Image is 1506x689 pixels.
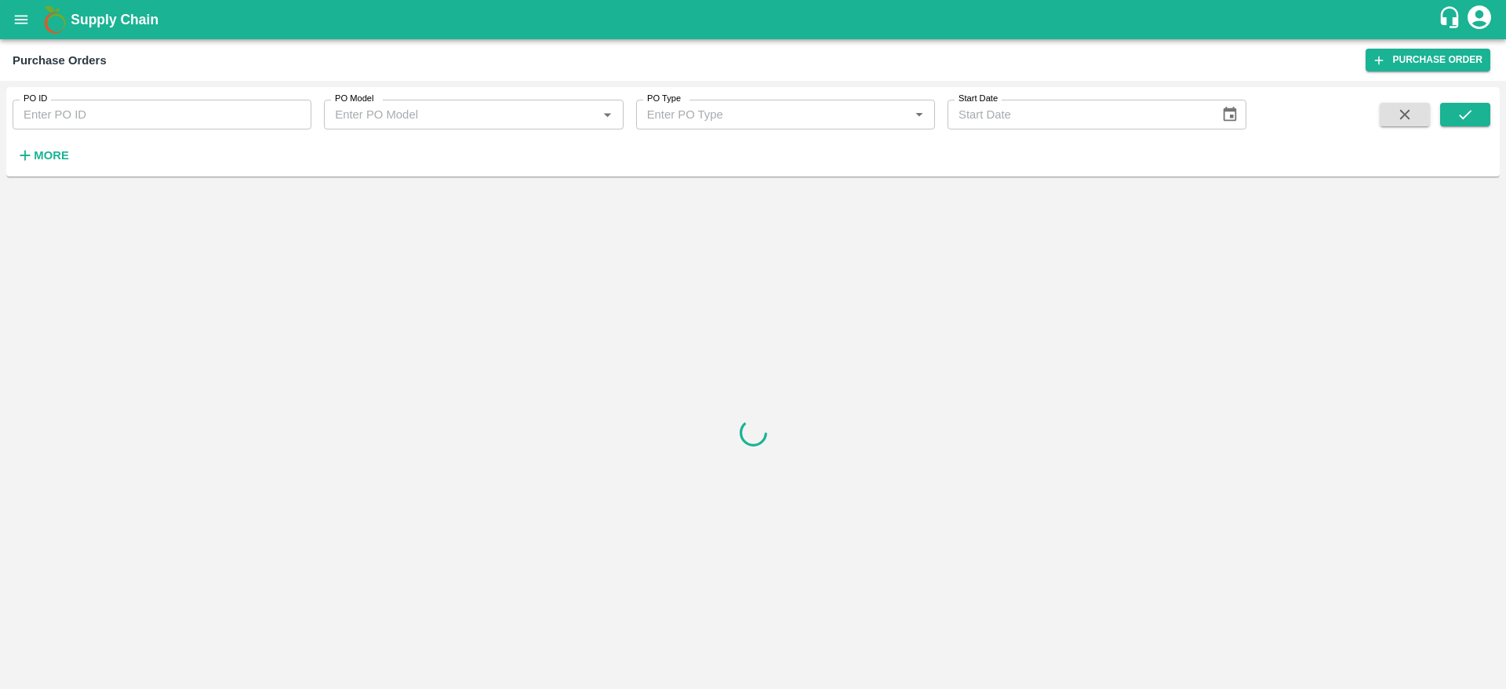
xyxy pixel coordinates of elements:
label: PO Model [335,93,374,105]
button: Open [597,104,617,125]
button: Open [909,104,929,125]
input: Enter PO Model [329,104,592,125]
a: Supply Chain [71,9,1438,31]
input: Enter PO Type [641,104,904,125]
label: PO ID [24,93,47,105]
button: More [13,142,73,169]
label: Start Date [959,93,998,105]
a: Purchase Order [1366,49,1490,71]
div: account of current user [1465,3,1493,36]
img: logo [39,4,71,35]
button: Choose date [1215,100,1245,129]
input: Start Date [948,100,1209,129]
input: Enter PO ID [13,100,311,129]
div: Purchase Orders [13,50,107,71]
div: customer-support [1438,5,1465,34]
button: open drawer [3,2,39,38]
strong: More [34,149,69,162]
label: PO Type [647,93,681,105]
b: Supply Chain [71,12,158,27]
